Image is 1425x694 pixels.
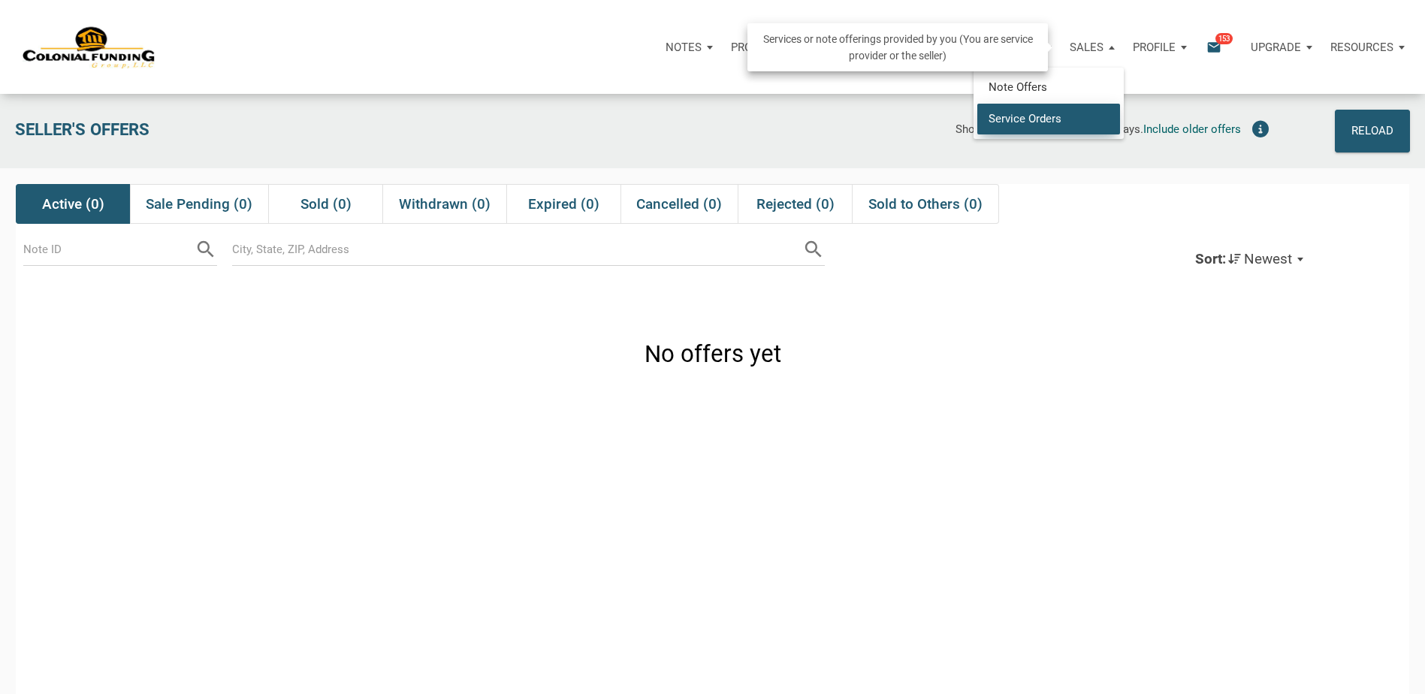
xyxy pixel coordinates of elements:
[195,238,217,261] i: search
[722,25,804,70] a: Properties
[1351,119,1393,143] div: Reload
[528,195,599,213] span: Expired (0)
[506,184,620,225] div: Expired (0)
[977,72,1120,103] a: Note Offers
[1251,41,1301,54] p: Upgrade
[731,41,795,54] p: Properties
[382,184,506,225] div: Withdrawn (0)
[1143,122,1241,136] span: Include older offers
[232,232,802,266] input: City, State, ZIP, Address
[666,41,702,54] p: Notes
[738,184,852,225] div: Rejected (0)
[756,195,835,213] span: Rejected (0)
[130,184,269,225] div: Sale Pending (0)
[1061,25,1124,70] button: Sales
[8,110,430,152] div: Seller's Offers
[1242,25,1321,70] button: Upgrade
[1195,250,1226,267] div: Sort:
[636,195,722,213] span: Cancelled (0)
[956,122,1143,136] span: Showing offers younger than 30 days.
[1330,41,1393,54] p: Resources
[1195,25,1242,70] button: email153
[977,103,1120,134] a: Service Orders
[1205,38,1223,56] i: email
[878,41,948,54] p: Calculator
[1321,25,1414,70] button: Resources
[23,232,195,266] input: Note ID
[868,195,983,213] span: Sold to Others (0)
[869,25,957,70] a: Calculator
[16,184,130,225] div: Active (0)
[268,184,382,225] div: Sold (0)
[1124,25,1196,70] button: Profile
[1215,32,1233,44] span: 153
[1133,41,1176,54] p: Profile
[300,195,352,213] span: Sold (0)
[23,25,156,69] img: NoteUnlimited
[957,25,1061,70] button: Purchases2
[645,338,781,371] h3: No offers yet
[1023,32,1033,44] span: 2
[42,195,104,213] span: Active (0)
[620,184,738,225] div: Cancelled (0)
[1070,41,1103,54] p: Sales
[804,25,869,70] button: Reports
[966,41,1031,54] p: Purchases
[657,25,722,70] button: Notes
[1244,250,1292,267] span: Newest
[802,238,825,261] i: search
[1179,239,1319,280] button: Sort:Newest
[1335,110,1410,152] button: Reload
[146,195,252,213] span: Sale Pending (0)
[813,41,860,54] p: Reports
[1061,25,1124,70] a: Sales Note OffersService Orders
[399,195,491,213] span: Withdrawn (0)
[852,184,999,225] div: Sold to Others (0)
